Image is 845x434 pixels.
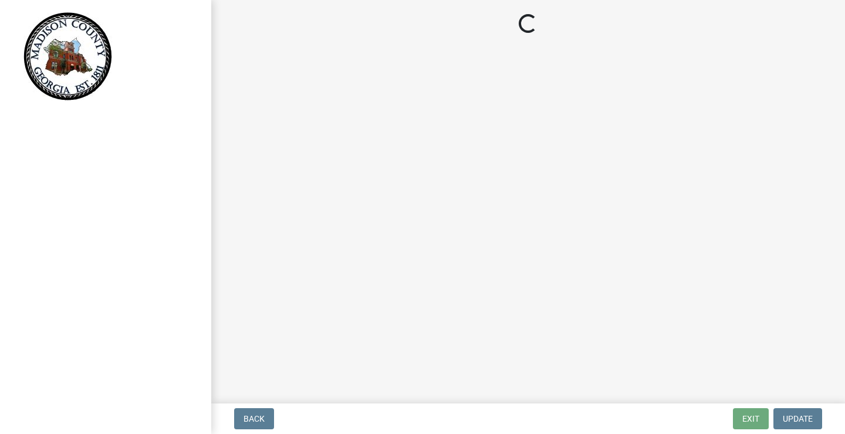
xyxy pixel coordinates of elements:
button: Exit [733,408,769,429]
button: Back [234,408,274,429]
img: Madison County, Georgia [23,12,112,100]
span: Back [244,414,265,423]
button: Update [773,408,822,429]
span: Update [783,414,813,423]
